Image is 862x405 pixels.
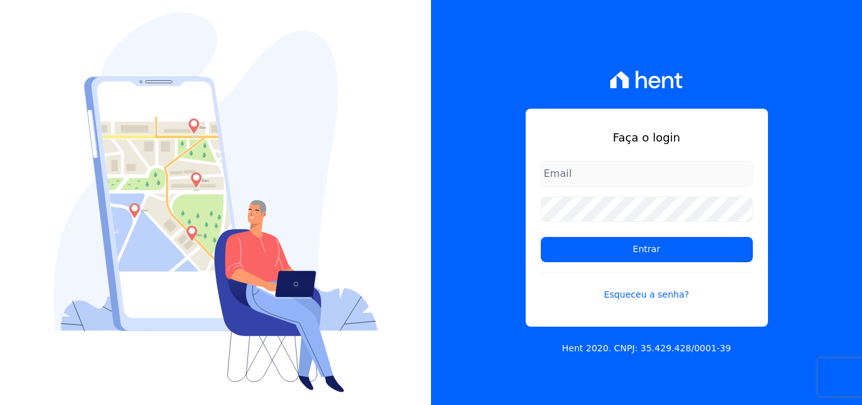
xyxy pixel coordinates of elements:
input: Entrar [541,237,753,262]
p: Hent 2020. CNPJ: 35.429.428/0001-39 [562,342,731,355]
input: Email [541,161,753,186]
h1: Faça o login [541,129,753,146]
img: Login [54,13,378,392]
a: Esqueceu a senha? [541,272,753,301]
